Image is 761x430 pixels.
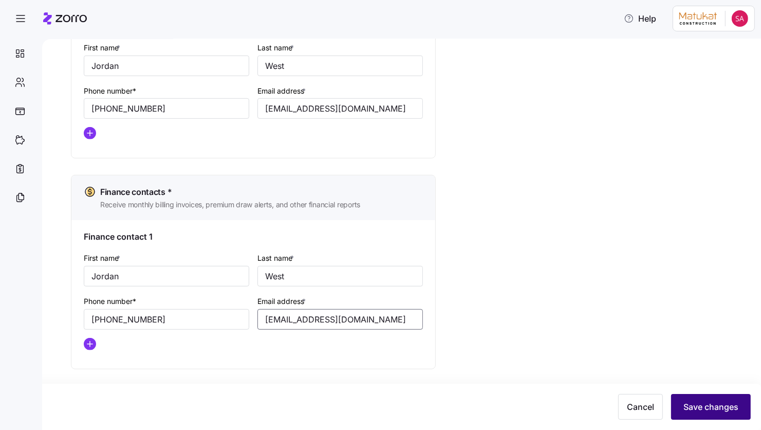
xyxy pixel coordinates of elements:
input: (212) 456-7890 [84,98,249,119]
button: Help [616,8,664,29]
input: Type last name [257,266,423,286]
input: Type email address [257,309,423,330]
label: Last name [257,42,296,53]
span: Finance contacts * [100,186,172,199]
label: Phone number* [84,85,136,97]
svg: add icon [84,127,96,139]
span: Finance contact 1 [84,230,153,243]
img: 0415e6df7966c02dd7dc1be38e1bd6ef [732,10,748,27]
input: (212) 456-7890 [84,309,249,330]
input: Type first name [84,56,249,76]
span: Save changes [683,401,738,413]
label: Email address [257,85,308,97]
label: First name [84,42,122,53]
label: Email address [257,296,308,307]
label: Phone number* [84,296,136,307]
label: Last name [257,253,296,264]
span: Receive monthly billing invoices, premium draw alerts, and other financial reports [100,200,360,210]
svg: add icon [84,338,96,350]
input: Type email address [257,98,423,119]
span: Cancel [627,401,654,413]
span: Help [624,12,656,25]
img: Employer logo [679,12,717,25]
input: Type last name [257,56,423,76]
button: Save changes [671,394,751,420]
label: First name [84,253,122,264]
button: Cancel [618,394,663,420]
input: Type first name [84,266,249,286]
